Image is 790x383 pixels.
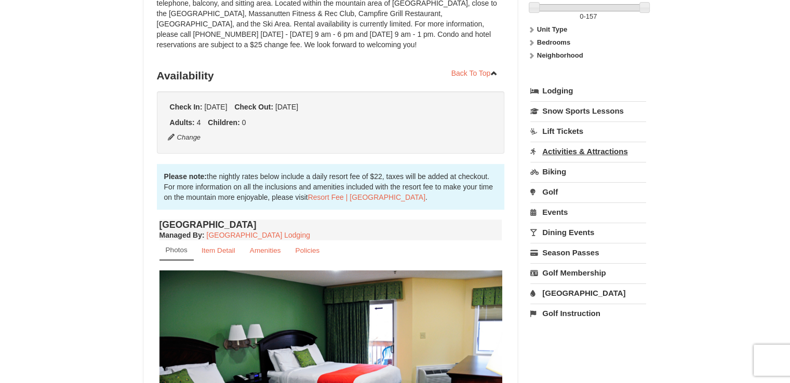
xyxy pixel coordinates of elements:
span: [DATE] [204,103,227,111]
strong: Children: [208,118,239,127]
strong: Adults: [170,118,195,127]
a: Biking [530,162,646,181]
strong: Bedrooms [537,38,570,46]
a: Snow Sports Lessons [530,101,646,120]
a: Season Passes [530,243,646,262]
a: Events [530,202,646,222]
a: Activities & Attractions [530,142,646,161]
div: the nightly rates below include a daily resort fee of $22, taxes will be added at checkout. For m... [157,164,505,210]
a: Amenities [243,240,288,261]
label: - [530,11,646,22]
a: Photos [159,240,194,261]
span: Managed By [159,231,202,239]
strong: Check In: [170,103,203,111]
a: Resort Fee | [GEOGRAPHIC_DATA] [308,193,425,201]
button: Change [167,132,202,143]
strong: Please note: [164,172,207,181]
span: 4 [197,118,201,127]
a: Golf [530,182,646,201]
strong: Check Out: [234,103,273,111]
small: Policies [295,247,319,254]
strong: : [159,231,205,239]
span: 0 [242,118,246,127]
a: [GEOGRAPHIC_DATA] Lodging [207,231,310,239]
strong: Unit Type [537,25,567,33]
a: [GEOGRAPHIC_DATA] [530,283,646,303]
strong: Neighborhood [537,51,583,59]
a: Golf Instruction [530,304,646,323]
a: Back To Top [445,65,505,81]
span: [DATE] [275,103,298,111]
a: Lift Tickets [530,121,646,141]
a: Item Detail [195,240,242,261]
span: 0 [580,12,583,20]
span: 157 [586,12,597,20]
h3: Availability [157,65,505,86]
a: Golf Membership [530,263,646,282]
a: Lodging [530,81,646,100]
a: Policies [288,240,326,261]
h4: [GEOGRAPHIC_DATA] [159,220,502,230]
small: Amenities [250,247,281,254]
a: Dining Events [530,223,646,242]
small: Item Detail [202,247,235,254]
small: Photos [166,246,188,254]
